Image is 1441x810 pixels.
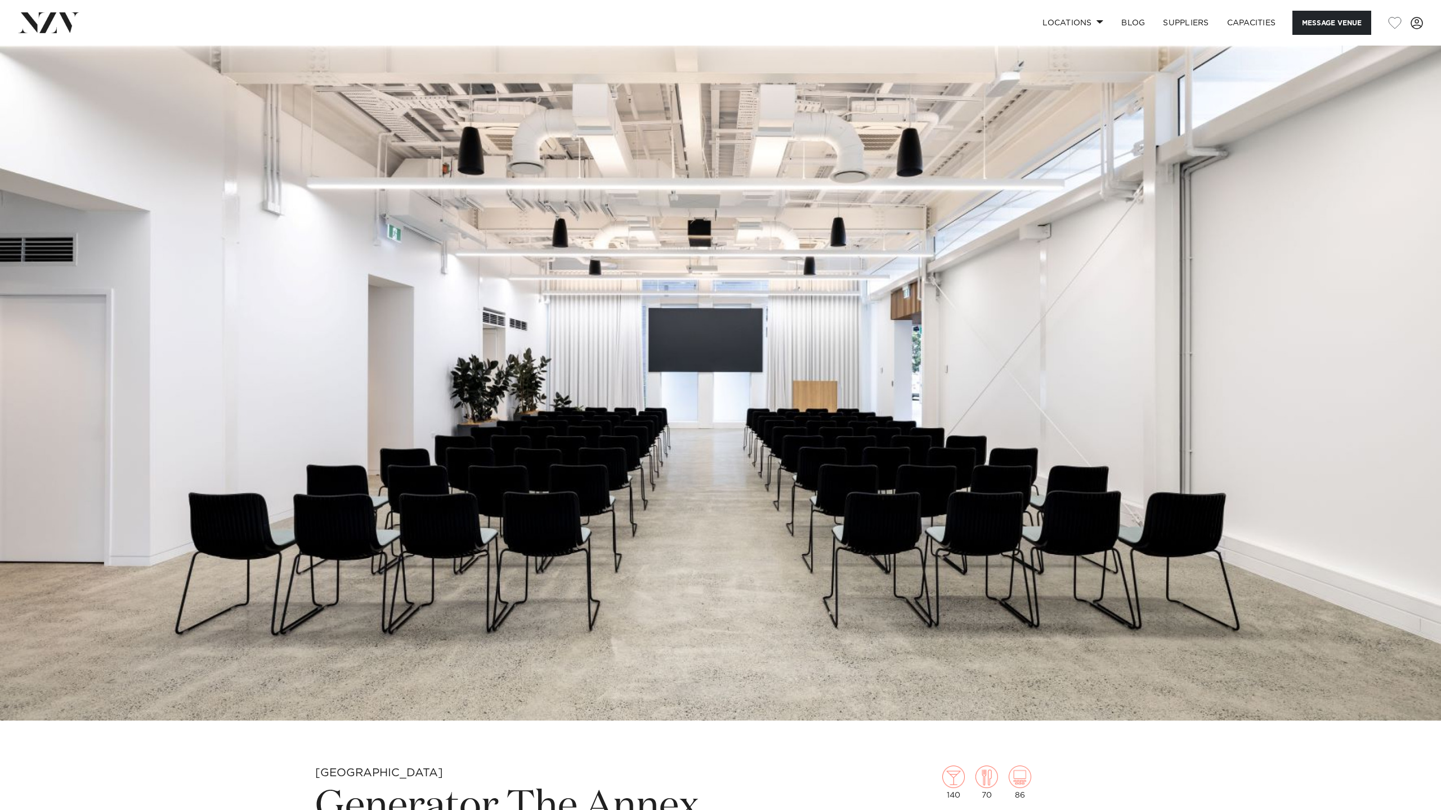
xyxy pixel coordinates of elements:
div: 86 [1009,766,1031,799]
button: Message Venue [1292,11,1371,35]
img: theatre.png [1009,766,1031,788]
small: [GEOGRAPHIC_DATA] [315,767,443,778]
a: Capacities [1218,11,1285,35]
a: BLOG [1112,11,1154,35]
img: cocktail.png [942,766,965,788]
a: SUPPLIERS [1154,11,1218,35]
div: 70 [975,766,998,799]
div: 140 [942,766,965,799]
img: nzv-logo.png [18,12,79,33]
img: dining.png [975,766,998,788]
a: Locations [1033,11,1112,35]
